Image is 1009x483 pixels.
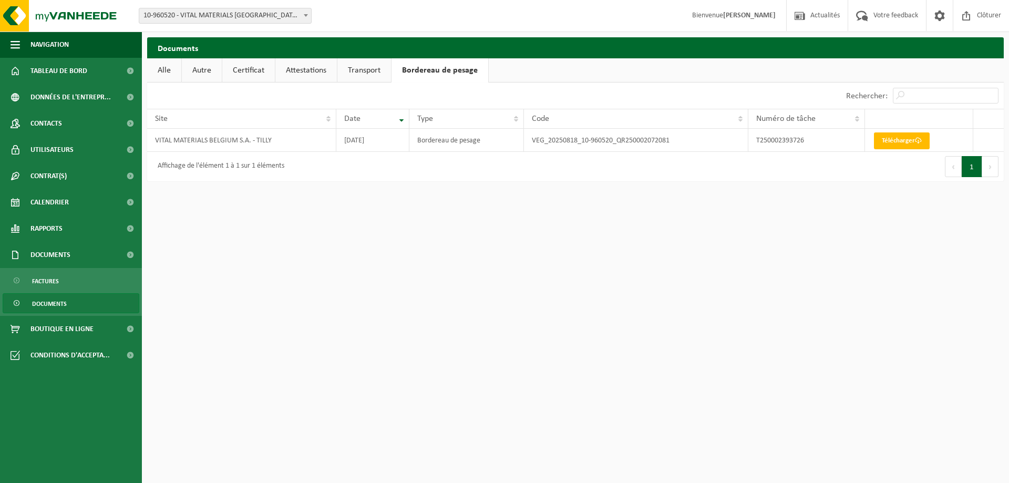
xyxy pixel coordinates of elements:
span: Rapports [30,215,63,242]
span: Navigation [30,32,69,58]
a: Télécharger [874,132,930,149]
td: [DATE] [336,129,409,152]
td: T250002393726 [748,129,865,152]
span: Contrat(s) [30,163,67,189]
span: Documents [30,242,70,268]
span: Contacts [30,110,62,137]
label: Rechercher: [846,92,888,100]
a: Transport [337,58,391,83]
div: Affichage de l'élément 1 à 1 sur 1 éléments [152,157,284,176]
span: Numéro de tâche [756,115,816,123]
td: VITAL MATERIALS BELGIUM S.A. - TILLY [147,129,336,152]
button: Previous [945,156,962,177]
a: Autre [182,58,222,83]
button: Next [982,156,998,177]
span: Code [532,115,549,123]
a: Bordereau de pesage [392,58,488,83]
span: Site [155,115,168,123]
td: VEG_20250818_10-960520_QR250002072081 [524,129,748,152]
span: Utilisateurs [30,137,74,163]
span: Calendrier [30,189,69,215]
span: Type [417,115,433,123]
h2: Documents [147,37,1004,58]
a: Alle [147,58,181,83]
span: Documents [32,294,67,314]
a: Factures [3,271,139,291]
span: 10-960520 - VITAL MATERIALS BELGIUM S.A. - TILLY [139,8,312,24]
a: Certificat [222,58,275,83]
strong: [PERSON_NAME] [723,12,776,19]
a: Attestations [275,58,337,83]
span: Date [344,115,361,123]
button: 1 [962,156,982,177]
span: Factures [32,271,59,291]
span: Données de l'entrepr... [30,84,111,110]
span: Conditions d'accepta... [30,342,110,368]
span: Boutique en ligne [30,316,94,342]
a: Documents [3,293,139,313]
td: Bordereau de pesage [409,129,524,152]
span: 10-960520 - VITAL MATERIALS BELGIUM S.A. - TILLY [139,8,311,23]
span: Tableau de bord [30,58,87,84]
